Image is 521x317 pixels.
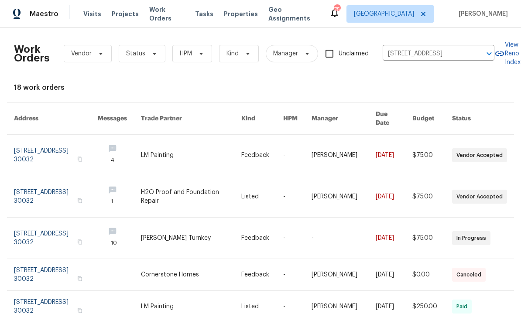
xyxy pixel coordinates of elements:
[276,218,305,259] td: -
[276,103,305,135] th: HPM
[234,218,276,259] td: Feedback
[273,49,298,58] span: Manager
[369,103,405,135] th: Due Date
[76,307,84,314] button: Copy Address
[305,176,369,218] td: [PERSON_NAME]
[383,47,470,61] input: Enter in an address
[268,5,319,23] span: Geo Assignments
[334,5,340,14] div: 75
[14,83,507,92] div: 18 work orders
[276,259,305,291] td: -
[494,41,521,67] a: View Reno Index
[7,103,91,135] th: Address
[134,135,234,176] td: LM Painting
[339,49,369,58] span: Unclaimed
[305,135,369,176] td: [PERSON_NAME]
[112,10,139,18] span: Projects
[224,10,258,18] span: Properties
[126,49,145,58] span: Status
[445,103,514,135] th: Status
[83,10,101,18] span: Visits
[134,103,234,135] th: Trade Partner
[455,10,508,18] span: [PERSON_NAME]
[234,176,276,218] td: Listed
[234,135,276,176] td: Feedback
[305,259,369,291] td: [PERSON_NAME]
[76,197,84,205] button: Copy Address
[276,176,305,218] td: -
[180,49,192,58] span: HPM
[134,176,234,218] td: H2O Proof and Foundation Repair
[149,5,185,23] span: Work Orders
[71,49,92,58] span: Vendor
[76,155,84,163] button: Copy Address
[234,103,276,135] th: Kind
[305,218,369,259] td: -
[14,45,50,62] h2: Work Orders
[134,218,234,259] td: [PERSON_NAME] Turnkey
[276,135,305,176] td: -
[76,275,84,283] button: Copy Address
[354,10,414,18] span: [GEOGRAPHIC_DATA]
[30,10,58,18] span: Maestro
[91,103,134,135] th: Messages
[226,49,239,58] span: Kind
[483,48,495,60] button: Open
[195,11,213,17] span: Tasks
[405,103,445,135] th: Budget
[134,259,234,291] td: Cornerstone Homes
[76,238,84,246] button: Copy Address
[234,259,276,291] td: Feedback
[305,103,369,135] th: Manager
